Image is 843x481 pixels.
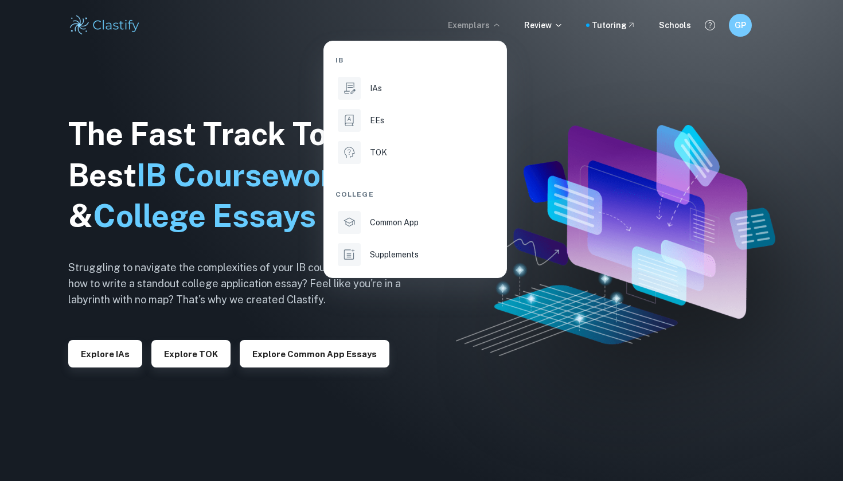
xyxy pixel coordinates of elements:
p: Common App [370,216,419,229]
span: College [335,189,374,200]
p: Supplements [370,248,419,261]
p: IAs [370,82,382,95]
p: TOK [370,146,387,159]
span: IB [335,55,344,65]
a: IAs [335,75,495,102]
a: Common App [335,209,495,236]
a: Supplements [335,241,495,268]
p: EEs [370,114,384,127]
a: EEs [335,107,495,134]
a: TOK [335,139,495,166]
